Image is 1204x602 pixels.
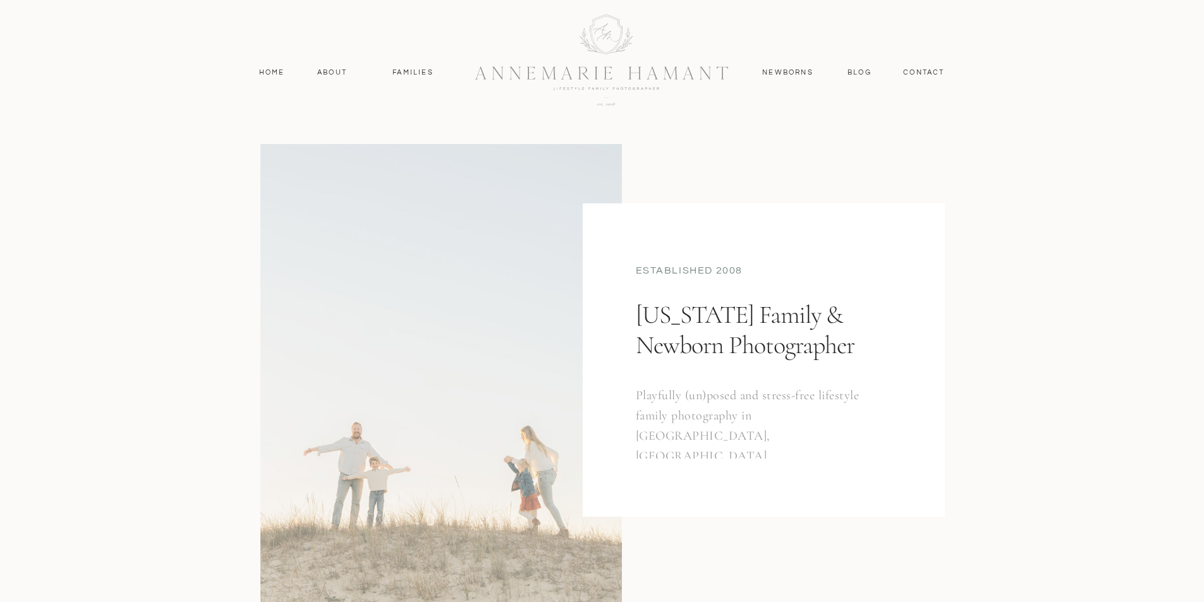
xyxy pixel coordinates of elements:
[636,299,886,409] h1: [US_STATE] Family & Newborn Photographer
[845,67,875,78] a: Blog
[758,67,818,78] a: Newborns
[253,67,291,78] a: Home
[636,385,874,459] h3: Playfully (un)posed and stress-free lifestyle family photography in [GEOGRAPHIC_DATA], [GEOGRAPHI...
[314,67,351,78] a: About
[636,263,892,280] div: established 2008
[385,67,442,78] a: Families
[897,67,952,78] a: contact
